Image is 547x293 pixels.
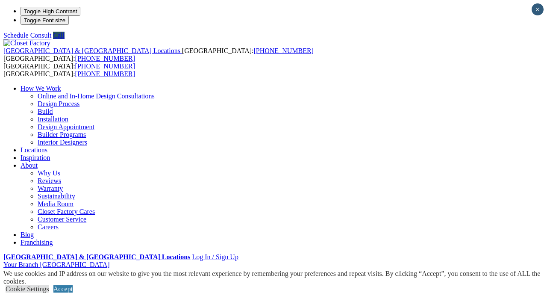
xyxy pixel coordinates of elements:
[3,253,190,260] a: [GEOGRAPHIC_DATA] & [GEOGRAPHIC_DATA] Locations
[40,261,109,268] span: [GEOGRAPHIC_DATA]
[21,7,80,16] button: Toggle High Contrast
[192,253,238,260] a: Log In / Sign Up
[75,62,135,70] a: [PHONE_NUMBER]
[38,108,53,115] a: Build
[21,16,69,25] button: Toggle Font size
[3,47,314,62] span: [GEOGRAPHIC_DATA]: [GEOGRAPHIC_DATA]:
[24,8,77,15] span: Toggle High Contrast
[3,62,135,77] span: [GEOGRAPHIC_DATA]: [GEOGRAPHIC_DATA]:
[53,32,65,39] a: Call
[38,185,63,192] a: Warranty
[38,139,87,146] a: Interior Designers
[21,85,61,92] a: How We Work
[3,39,50,47] img: Closet Factory
[24,17,65,24] span: Toggle Font size
[21,146,47,154] a: Locations
[38,131,86,138] a: Builder Programs
[38,177,61,184] a: Reviews
[532,3,544,15] button: Close
[6,285,49,293] a: Cookie Settings
[253,47,313,54] a: [PHONE_NUMBER]
[21,154,50,161] a: Inspiration
[3,47,180,54] span: [GEOGRAPHIC_DATA] & [GEOGRAPHIC_DATA] Locations
[3,32,51,39] a: Schedule Consult
[38,192,75,200] a: Sustainability
[75,55,135,62] a: [PHONE_NUMBER]
[38,223,59,231] a: Careers
[3,47,182,54] a: [GEOGRAPHIC_DATA] & [GEOGRAPHIC_DATA] Locations
[38,123,94,130] a: Design Appointment
[75,70,135,77] a: [PHONE_NUMBER]
[38,100,79,107] a: Design Process
[3,270,547,285] div: We use cookies and IP address on our website to give you the most relevant experience by remember...
[3,261,38,268] span: Your Branch
[21,239,53,246] a: Franchising
[38,169,60,177] a: Why Us
[38,216,86,223] a: Customer Service
[3,261,110,268] a: Your Branch [GEOGRAPHIC_DATA]
[38,115,68,123] a: Installation
[21,162,38,169] a: About
[21,231,34,238] a: Blog
[38,208,95,215] a: Closet Factory Cares
[38,92,155,100] a: Online and In-Home Design Consultations
[53,285,73,293] a: Accept
[38,200,74,207] a: Media Room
